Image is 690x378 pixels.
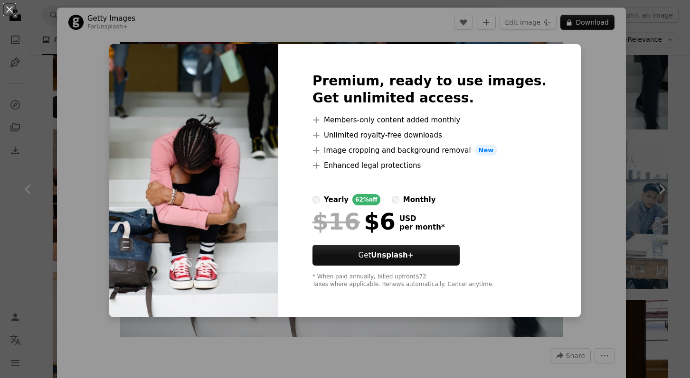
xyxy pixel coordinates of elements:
div: yearly [324,194,349,205]
span: New [475,145,498,156]
input: yearly62%off [312,196,320,203]
strong: Unsplash+ [371,251,414,259]
li: Members-only content added monthly [312,114,547,126]
span: USD [399,214,445,223]
div: monthly [403,194,436,205]
button: GetUnsplash+ [312,245,460,266]
div: * When paid annually, billed upfront $72 Taxes where applicable. Renews automatically. Cancel any... [312,273,547,288]
span: per month * [399,223,445,231]
input: monthly [392,196,399,203]
div: $6 [312,209,396,234]
li: Image cropping and background removal [312,145,547,156]
span: $16 [312,209,360,234]
img: premium_photo-1663099950069-c55bc3128245 [109,44,278,317]
li: Unlimited royalty-free downloads [312,129,547,141]
h2: Premium, ready to use images. Get unlimited access. [312,73,547,107]
div: 62% off [352,194,380,205]
li: Enhanced legal protections [312,160,547,171]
